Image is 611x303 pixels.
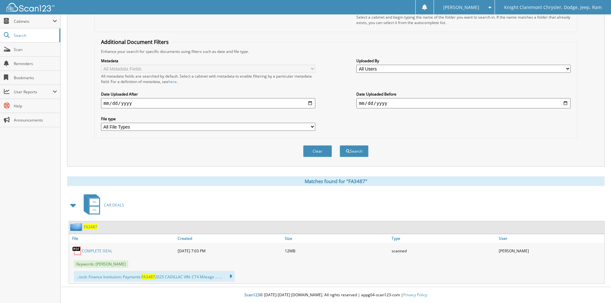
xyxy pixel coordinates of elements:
img: folder2.png [70,223,84,231]
span: Help [14,103,57,109]
span: User Reports [14,89,53,95]
label: Date Uploaded Before [356,91,571,97]
button: Search [340,145,369,157]
div: © [DATE]-[DATE] [DOMAIN_NAME]. All rights reserved | appg04-scan123-com | [61,287,611,303]
iframe: Chat Widget [579,272,611,303]
div: 12MB [283,244,390,257]
img: scan123-logo-white.svg [6,3,55,12]
div: ...tock: Finance Institution: Payments: 2025 CADILLAC VIN: CT4 Mileage ... ... [74,271,235,282]
a: User [497,234,604,243]
a: Privacy Policy [403,292,427,298]
span: Bookmarks [14,75,57,80]
a: Size [283,234,390,243]
div: Matches found for "FA3487" [67,176,605,186]
span: [PERSON_NAME] [443,5,479,9]
div: [DATE] 7:03 PM [176,244,283,257]
a: COMPLETE DEAL [82,248,112,254]
div: scanned [390,244,497,257]
input: end [356,98,571,108]
span: Scan123 [244,292,260,298]
a: File [69,234,176,243]
span: Cabinets [14,19,53,24]
a: CAR DEALS [80,192,124,218]
div: Enhance your search for specific documents using filters such as date and file type. [98,49,574,54]
span: FA3487 [141,274,155,280]
span: Search [14,33,56,38]
button: Clear [303,145,332,157]
img: PDF.png [72,246,82,256]
a: FA3487 [84,224,97,230]
a: here [168,79,177,84]
label: Metadata [101,58,315,63]
label: File type [101,116,315,122]
label: Date Uploaded After [101,91,315,97]
div: [PERSON_NAME] [497,244,604,257]
legend: Additional Document Filters [98,38,172,46]
input: start [101,98,315,108]
div: Select a cabinet and begin typing the name of the folder you want to search in. If the name match... [356,14,571,25]
label: Uploaded By [356,58,571,63]
a: Created [176,234,283,243]
a: Type [390,234,497,243]
span: Keywords: [PERSON_NAME] [74,260,128,268]
span: Reminders [14,61,57,66]
span: Scan [14,47,57,52]
div: All metadata fields are searched by default. Select a cabinet with metadata to enable filtering b... [101,73,315,84]
span: Announcements [14,117,57,123]
span: CAR DEALS [104,202,124,208]
span: Knight Claremont Chrysler, Dodge, Jeep, Ram [504,5,602,9]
